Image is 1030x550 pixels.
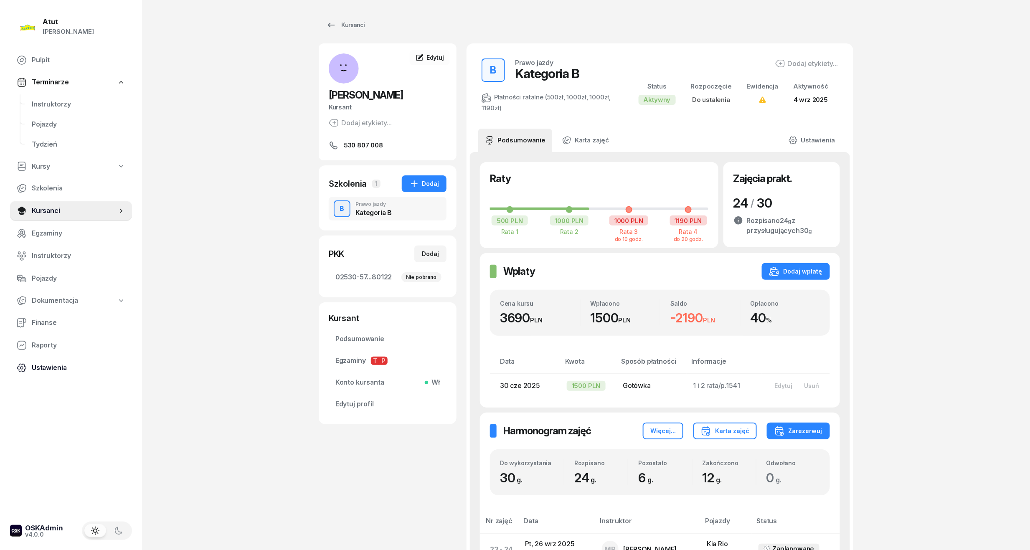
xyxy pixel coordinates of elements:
span: Pojazdy [32,119,125,130]
a: Szkolenia [10,178,132,198]
div: Kursant [329,312,447,324]
div: -2190 [670,310,740,326]
div: Rata 3 [609,228,649,235]
small: % [766,316,772,324]
span: Do ustalenia [692,96,730,104]
a: 02530-57...80122Nie pobrano [329,267,447,287]
span: Egzaminy [335,355,440,366]
span: Podsumowanie [335,334,440,345]
div: Kategoria B [515,66,579,81]
div: Prawo jazdy [355,202,392,207]
div: 500 PLN [492,215,528,226]
a: Kursanci [10,201,132,221]
a: Ustawienia [782,129,842,152]
button: B [334,200,350,217]
small: PLN [703,316,715,324]
span: Kursy [32,161,50,172]
span: 530 807 008 [344,140,383,150]
a: Podsumowanie [478,129,552,152]
div: Status [639,81,676,92]
span: 02530-57...80122 [335,272,440,283]
th: Pojazdy [700,515,751,533]
div: 4 wrz 2025 [793,94,828,105]
span: 24 [733,195,748,210]
small: g. [716,476,722,484]
span: Instruktorzy [32,99,125,110]
th: Kwota [560,356,616,374]
span: 1 [372,180,381,188]
span: Instruktorzy [32,251,125,261]
a: EgzaminyTP [329,351,447,371]
div: PKK [329,248,345,260]
div: Aktywny [639,95,676,105]
div: 1500 PLN [567,381,606,391]
span: Raporty [32,340,125,351]
span: Pulpit [32,55,125,66]
small: g. [776,476,782,484]
span: 24 [574,470,601,485]
th: Data [518,515,595,533]
div: Szkolenia [329,178,367,190]
div: Rata 4 [669,228,708,235]
a: Terminarze [10,73,132,92]
h2: Wpłaty [503,265,535,278]
a: Tydzień [25,134,132,155]
span: Konto kursanta [335,377,440,388]
div: Prawo jazdy [515,59,553,66]
div: Wpłacono [591,300,660,307]
div: Pozostało [638,459,692,466]
a: Egzaminy [10,223,132,243]
button: Więcej... [643,423,683,439]
small: g. [591,476,597,484]
span: 30 cze 2025 [500,381,540,390]
div: Atut [43,18,94,25]
div: Zarezerwuj [774,426,822,436]
span: T [371,357,379,365]
div: Rata 2 [550,228,589,235]
div: Nie pobrano [401,272,441,282]
h2: Harmonogram zajęć [503,424,591,438]
div: OSKAdmin [25,525,63,532]
div: B [337,202,348,216]
span: Finanse [32,317,125,328]
a: Edytuj [410,50,450,65]
div: Rata 1 [490,228,530,235]
small: g. [517,476,523,484]
button: Karta zajęć [693,423,757,439]
a: Pojazdy [25,114,132,134]
div: Aktywność [793,81,828,92]
button: Edytuj [769,379,798,393]
div: Płatności ratalne (500zł, 1000zł, 1000zł, 1190zł) [482,92,619,114]
th: Instruktor [595,515,700,533]
h2: Raty [490,172,511,185]
th: Status [752,515,840,533]
div: do 10 godz. [609,236,649,242]
a: Kursanci [319,17,372,33]
span: P [379,357,388,365]
span: Edytuj [426,54,444,61]
span: 30 [757,195,772,210]
button: Usuń [798,379,825,393]
span: 12 [703,470,726,485]
span: Egzaminy [32,228,125,239]
div: 3690 [500,310,580,326]
div: Odwołano [766,459,820,466]
div: Dodaj etykiety... [775,58,838,68]
div: / [751,196,754,210]
button: B [482,58,505,82]
div: Usuń [804,382,819,389]
a: 530 807 008 [329,140,447,150]
span: Wł [428,377,440,388]
a: Finanse [10,313,132,333]
div: B [487,62,500,79]
div: Cena kursu [500,300,580,307]
div: [PERSON_NAME] [43,26,94,37]
span: 30 [500,470,527,485]
small: g. [647,476,653,484]
small: PLN [530,316,543,324]
span: Szkolenia [32,183,125,194]
div: Kategoria B [355,209,392,216]
a: Dokumentacja [10,291,132,310]
button: Zarezerwuj [767,423,830,439]
span: 24 [780,216,792,225]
